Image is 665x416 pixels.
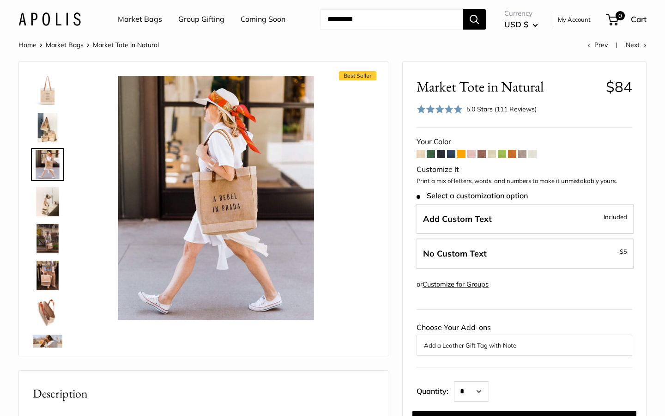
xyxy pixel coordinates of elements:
a: description_Effortless style that elevates every moment [31,185,64,218]
a: Next [626,41,647,49]
div: or [417,278,489,291]
a: Market Tote in Natural [31,148,64,181]
span: Included [604,211,627,222]
a: Customize for Groups [423,280,489,288]
img: Apolis [18,12,81,26]
a: Market Bags [118,12,162,26]
img: description_Water resistant inner liner. [33,298,62,327]
button: Search [463,9,486,30]
span: USD $ [504,19,528,29]
a: Home [18,41,36,49]
span: Add Custom Text [423,214,492,224]
h2: Description [33,385,374,403]
a: Group Gifting [178,12,224,26]
span: $5 [620,248,627,255]
img: Market Tote in Natural [33,150,62,179]
span: Cart [631,14,647,24]
span: Market Tote in Natural [417,78,599,95]
a: Market Tote in Natural [31,333,64,366]
img: Market Tote in Natural [33,335,62,364]
nav: Breadcrumb [18,39,159,51]
button: USD $ [504,17,538,32]
img: Market Tote in Natural [94,76,338,320]
div: Choose Your Add-ons [417,321,632,356]
a: Prev [587,41,608,49]
span: No Custom Text [423,248,487,259]
a: My Account [558,14,591,25]
button: Add a Leather Gift Tag with Note [424,340,625,351]
label: Quantity: [417,379,454,402]
a: 0 Cart [607,12,647,27]
img: description_The Original Market bag in its 4 native styles [33,113,62,142]
img: Market Tote in Natural [33,224,62,253]
img: description_Effortless style that elevates every moment [33,187,62,216]
span: 0 [616,11,625,20]
span: $84 [606,78,632,96]
div: 5.0 Stars (111 Reviews) [466,104,537,114]
a: description_Water resistant inner liner. [31,296,64,329]
label: Leave Blank [416,239,634,269]
a: description_The Original Market bag in its 4 native styles [31,111,64,144]
a: description_Make it yours with custom printed text. [31,74,64,107]
span: Currency [504,7,538,20]
div: Your Color [417,135,632,149]
a: Market Tote in Natural [31,222,64,255]
span: Best Seller [339,71,376,80]
div: Customize It [417,163,632,177]
span: - [617,246,627,257]
img: description_Make it yours with custom printed text. [33,76,62,105]
img: Market Tote in Natural [33,261,62,290]
a: Market Bags [46,41,84,49]
span: Select a customization option [417,191,528,200]
input: Search... [320,9,463,30]
span: Market Tote in Natural [93,41,159,49]
div: 5.0 Stars (111 Reviews) [417,103,537,116]
label: Add Custom Text [416,204,634,234]
a: Coming Soon [241,12,285,26]
a: Market Tote in Natural [31,259,64,292]
p: Print a mix of letters, words, and numbers to make it unmistakably yours. [417,177,632,186]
